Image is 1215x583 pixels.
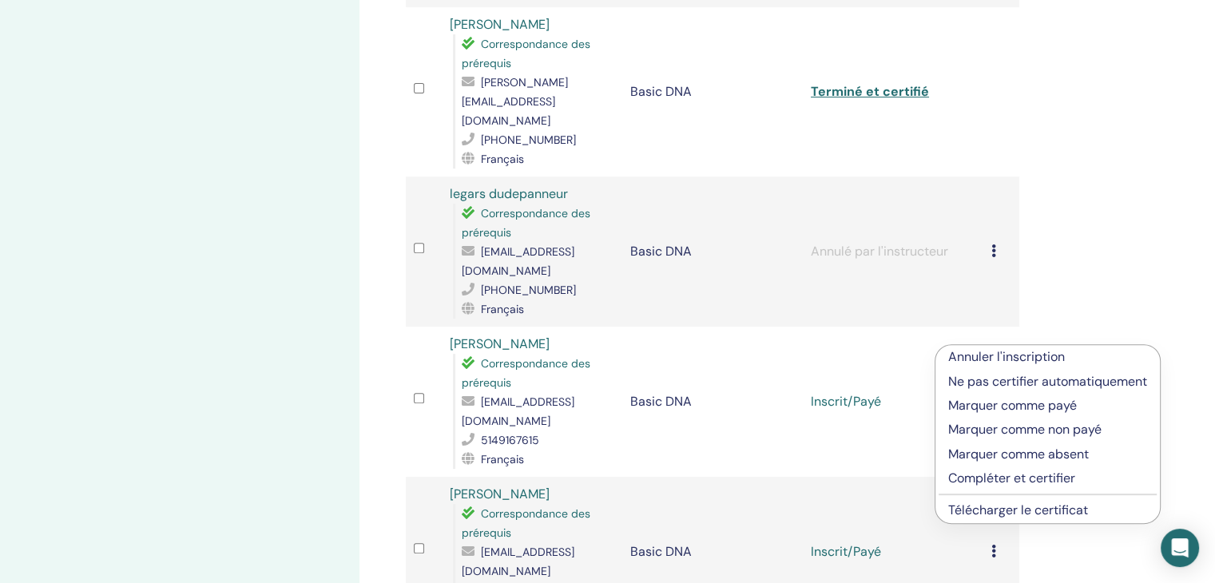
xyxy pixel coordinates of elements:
[462,395,574,428] span: [EMAIL_ADDRESS][DOMAIN_NAME]
[948,372,1147,391] p: Ne pas certifier automatiquement
[462,206,590,240] span: Correspondance des prérequis
[481,452,524,466] span: Français
[462,545,574,578] span: [EMAIL_ADDRESS][DOMAIN_NAME]
[948,469,1147,488] p: Compléter et certifier
[622,327,803,477] td: Basic DNA
[450,486,550,502] a: [PERSON_NAME]
[450,185,568,202] a: legars dudepanneur
[948,502,1088,518] a: Télécharger le certificat
[450,16,550,33] a: [PERSON_NAME]
[948,445,1147,464] p: Marquer comme absent
[462,37,590,70] span: Correspondance des prérequis
[948,396,1147,415] p: Marquer comme payé
[622,176,803,327] td: Basic DNA
[481,133,576,147] span: [PHONE_NUMBER]
[1161,529,1199,567] div: Open Intercom Messenger
[622,7,803,176] td: Basic DNA
[481,283,576,297] span: [PHONE_NUMBER]
[811,83,929,100] a: Terminé et certifié
[462,356,590,390] span: Correspondance des prérequis
[948,420,1147,439] p: Marquer comme non payé
[481,433,539,447] span: 5149167615
[462,75,568,128] span: [PERSON_NAME][EMAIL_ADDRESS][DOMAIN_NAME]
[481,302,524,316] span: Français
[948,347,1147,367] p: Annuler l'inscription
[481,152,524,166] span: Français
[462,244,574,278] span: [EMAIL_ADDRESS][DOMAIN_NAME]
[462,506,590,540] span: Correspondance des prérequis
[450,335,550,352] a: [PERSON_NAME]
